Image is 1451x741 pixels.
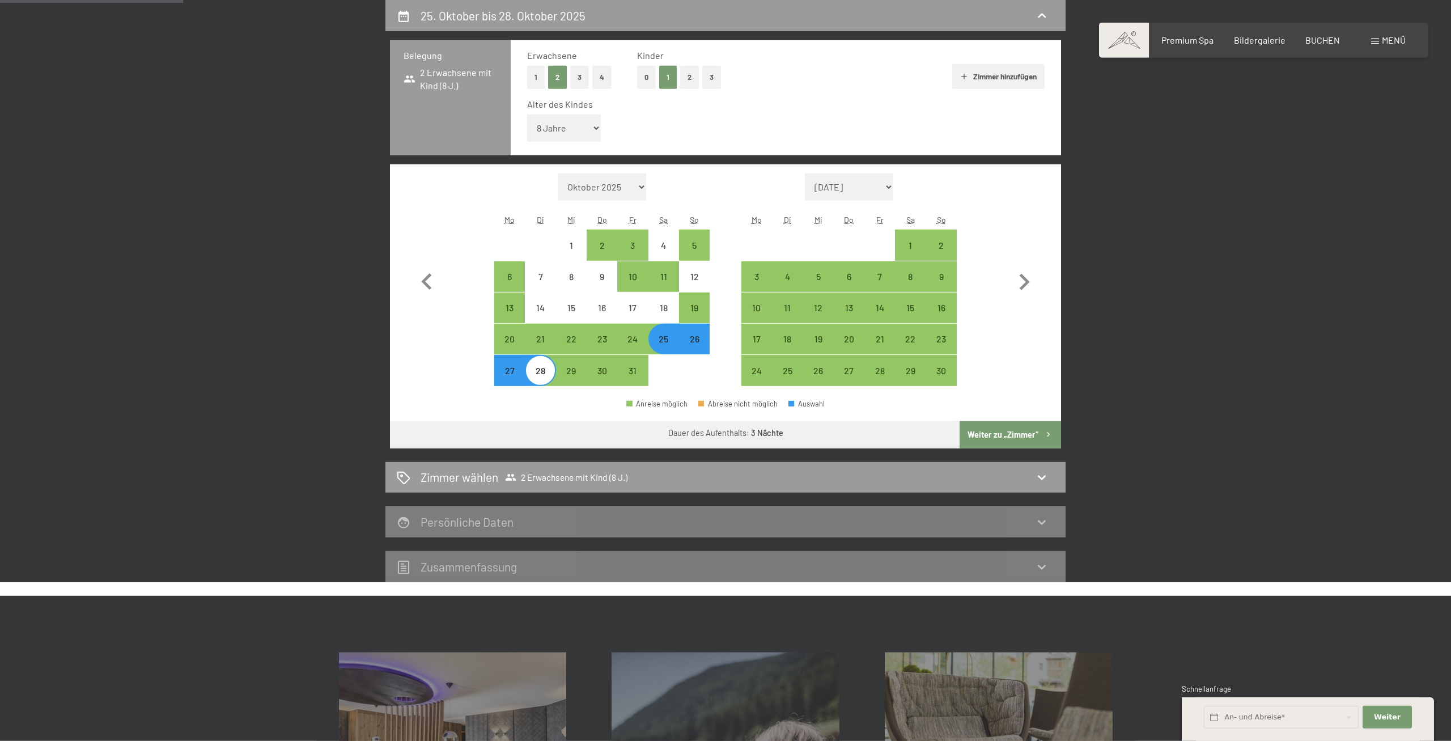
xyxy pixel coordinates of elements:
div: Anreise möglich [741,355,772,386]
div: 12 [680,272,708,300]
abbr: Mittwoch [814,215,822,225]
div: Anreise möglich [926,355,957,386]
div: Mon Oct 20 2025 [494,324,525,354]
div: Wed Nov 12 2025 [803,293,833,323]
div: 30 [927,366,956,395]
div: Anreise nicht möglich [587,293,617,323]
div: Anreise möglich [587,230,617,260]
div: Anreise nicht möglich [556,293,587,323]
div: Anreise möglich [587,324,617,354]
div: Fri Nov 21 2025 [864,324,895,354]
div: Sun Oct 19 2025 [679,293,710,323]
div: 3 [618,241,647,269]
div: 19 [804,334,832,363]
div: Mon Nov 10 2025 [741,293,772,323]
div: Thu Nov 13 2025 [834,293,864,323]
div: Thu Nov 20 2025 [834,324,864,354]
div: 15 [896,303,924,332]
div: Anreise möglich [895,230,926,260]
abbr: Dienstag [537,215,544,225]
div: Anreise möglich [864,261,895,292]
div: Anreise möglich [926,293,957,323]
div: Fri Oct 31 2025 [617,355,648,386]
abbr: Montag [504,215,515,225]
div: 19 [680,303,708,332]
span: Kinder [637,50,664,61]
div: Tue Nov 18 2025 [772,324,803,354]
div: Anreise möglich [926,324,957,354]
h2: Zimmer wählen [421,469,498,485]
div: 14 [526,303,554,332]
div: Anreise möglich [864,293,895,323]
abbr: Mittwoch [567,215,575,225]
div: 13 [495,303,524,332]
div: Anreise möglich [895,293,926,323]
div: 29 [896,366,924,395]
div: 6 [835,272,863,300]
button: Nächster Monat [1008,173,1041,387]
div: Sun Nov 09 2025 [926,261,957,292]
div: Sun Oct 26 2025 [679,324,710,354]
div: 29 [557,366,586,395]
div: Anreise möglich [617,355,648,386]
div: 7 [526,272,554,300]
div: Anreise möglich [587,355,617,386]
div: Auswahl [788,400,825,408]
div: 5 [680,241,708,269]
div: Thu Oct 16 2025 [587,293,617,323]
div: Sun Nov 02 2025 [926,230,957,260]
div: 9 [927,272,956,300]
div: Thu Nov 27 2025 [834,355,864,386]
div: Anreise möglich [834,324,864,354]
div: Anreise nicht möglich [648,293,679,323]
button: 2 [548,66,567,89]
div: Anreise möglich [617,324,648,354]
div: 11 [650,272,678,300]
div: Anreise möglich [926,230,957,260]
div: 6 [495,272,524,300]
div: Thu Oct 02 2025 [587,230,617,260]
div: Fri Nov 07 2025 [864,261,895,292]
div: 30 [588,366,616,395]
div: Anreise möglich [494,355,525,386]
div: 23 [588,334,616,363]
div: Mon Nov 17 2025 [741,324,772,354]
div: Anreise möglich [494,261,525,292]
div: Anreise möglich [679,324,710,354]
span: Schnellanfrage [1182,684,1231,693]
div: Anreise möglich [803,293,833,323]
div: Tue Nov 04 2025 [772,261,803,292]
div: 17 [743,334,771,363]
div: Anreise möglich [803,355,833,386]
div: Anreise möglich [834,293,864,323]
div: Anreise nicht möglich [525,293,555,323]
div: Anreise möglich [772,293,803,323]
div: Anreise möglich [741,324,772,354]
div: Sun Nov 16 2025 [926,293,957,323]
div: Thu Nov 06 2025 [834,261,864,292]
div: 26 [680,334,708,363]
h2: Persönliche Daten [421,515,514,529]
div: Sat Nov 08 2025 [895,261,926,292]
div: Sat Oct 04 2025 [648,230,679,260]
div: Anreise nicht möglich [556,261,587,292]
div: 8 [557,272,586,300]
div: Anreise möglich [679,293,710,323]
div: Wed Oct 15 2025 [556,293,587,323]
div: Sat Nov 22 2025 [895,324,926,354]
div: Fri Oct 10 2025 [617,261,648,292]
div: 16 [927,303,956,332]
div: 21 [865,334,894,363]
span: Premium Spa [1161,35,1214,45]
div: Anreise möglich [895,261,926,292]
button: 3 [570,66,589,89]
div: Sat Oct 18 2025 [648,293,679,323]
div: 25 [773,366,801,395]
div: Anreise nicht möglich [617,293,648,323]
div: Anreise möglich [864,355,895,386]
div: Abreise nicht möglich [698,400,778,408]
div: Anreise möglich [772,324,803,354]
div: 4 [773,272,801,300]
div: Anreise möglich [556,324,587,354]
div: 24 [743,366,771,395]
